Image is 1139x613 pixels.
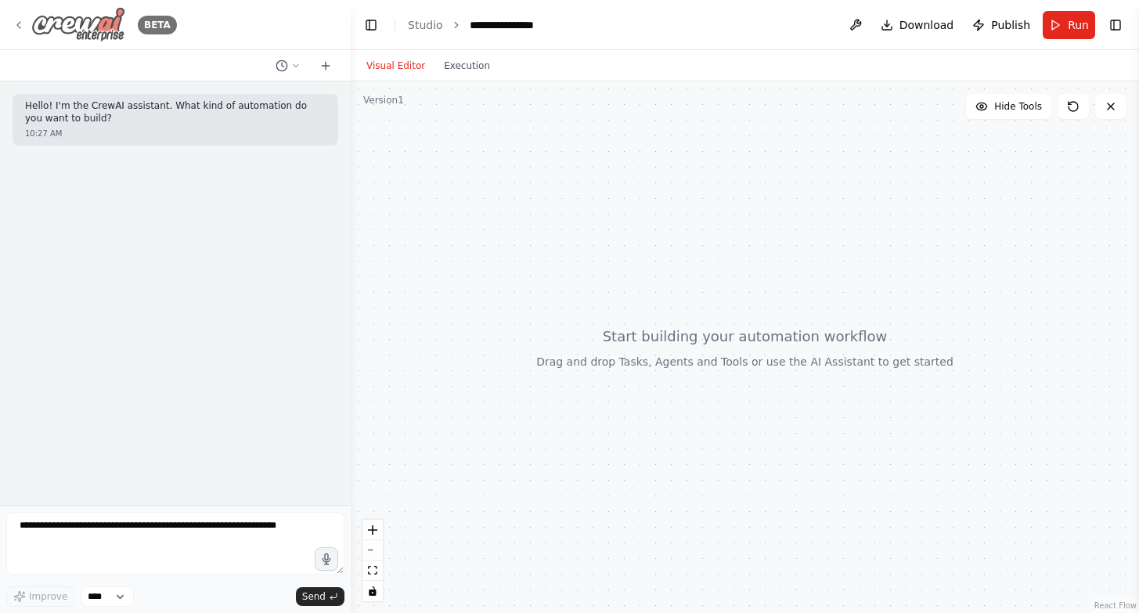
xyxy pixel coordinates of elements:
[408,19,443,31] a: Studio
[29,590,67,603] span: Improve
[1068,17,1089,33] span: Run
[874,11,961,39] button: Download
[362,540,383,561] button: zoom out
[966,11,1036,39] button: Publish
[362,581,383,601] button: toggle interactivity
[899,17,954,33] span: Download
[31,7,125,42] img: Logo
[1043,11,1095,39] button: Run
[302,590,326,603] span: Send
[6,586,74,607] button: Improve
[408,17,550,33] nav: breadcrumb
[138,16,177,34] div: BETA
[313,56,338,75] button: Start a new chat
[994,100,1042,113] span: Hide Tools
[966,94,1051,119] button: Hide Tools
[296,587,344,606] button: Send
[1094,601,1137,610] a: React Flow attribution
[25,100,326,124] p: Hello! I'm the CrewAI assistant. What kind of automation do you want to build?
[360,14,382,36] button: Hide left sidebar
[1105,14,1126,36] button: Show right sidebar
[362,520,383,540] button: zoom in
[363,94,404,106] div: Version 1
[269,56,307,75] button: Switch to previous chat
[362,520,383,601] div: React Flow controls
[315,547,338,571] button: Click to speak your automation idea
[25,128,326,139] div: 10:27 AM
[434,56,499,75] button: Execution
[991,17,1030,33] span: Publish
[357,56,434,75] button: Visual Editor
[362,561,383,581] button: fit view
